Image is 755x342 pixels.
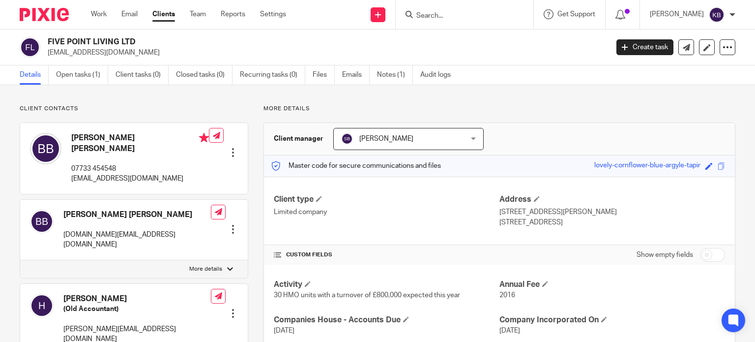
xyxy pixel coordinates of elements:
[341,133,353,145] img: svg%3E
[20,37,40,58] img: svg%3E
[71,174,209,184] p: [EMAIL_ADDRESS][DOMAIN_NAME]
[274,194,499,205] h4: Client type
[342,65,370,85] a: Emails
[48,48,602,58] p: [EMAIL_ADDRESS][DOMAIN_NAME]
[499,218,725,227] p: [STREET_ADDRESS]
[616,39,673,55] a: Create task
[20,8,69,21] img: Pixie
[594,160,700,172] div: lovely-cornflower-blue-argyle-tapir
[499,207,725,217] p: [STREET_ADDRESS][PERSON_NAME]
[263,105,735,113] p: More details
[30,210,54,233] img: svg%3E
[499,315,725,325] h4: Company Incorporated On
[152,9,175,19] a: Clients
[71,164,209,174] p: 07733 454548
[30,294,54,317] img: svg%3E
[71,133,209,154] h4: [PERSON_NAME] [PERSON_NAME]
[359,135,413,142] span: [PERSON_NAME]
[63,210,211,220] h4: [PERSON_NAME] [PERSON_NAME]
[121,9,138,19] a: Email
[637,250,693,260] label: Show empty fields
[63,294,211,304] h4: [PERSON_NAME]
[176,65,232,85] a: Closed tasks (0)
[260,9,286,19] a: Settings
[91,9,107,19] a: Work
[274,327,294,334] span: [DATE]
[557,11,595,18] span: Get Support
[221,9,245,19] a: Reports
[274,315,499,325] h4: Companies House - Accounts Due
[499,194,725,205] h4: Address
[415,12,504,21] input: Search
[190,9,206,19] a: Team
[20,105,248,113] p: Client contacts
[709,7,725,23] img: svg%3E
[650,9,704,19] p: [PERSON_NAME]
[116,65,169,85] a: Client tasks (0)
[20,65,49,85] a: Details
[30,133,61,164] img: svg%3E
[499,292,515,299] span: 2016
[199,133,209,143] i: Primary
[313,65,335,85] a: Files
[274,251,499,259] h4: CUSTOM FIELDS
[189,265,222,273] p: More details
[377,65,413,85] a: Notes (1)
[271,161,441,171] p: Master code for secure communications and files
[48,37,491,47] h2: FIVE POINT LIVING LTD
[63,230,211,250] p: [DOMAIN_NAME][EMAIL_ADDRESS][DOMAIN_NAME]
[499,327,520,334] span: [DATE]
[274,134,323,144] h3: Client manager
[274,292,460,299] span: 30 HMO units with a turnover of £800,000 expected this year
[420,65,458,85] a: Audit logs
[274,207,499,217] p: Limited company
[56,65,108,85] a: Open tasks (1)
[499,280,725,290] h4: Annual Fee
[240,65,305,85] a: Recurring tasks (0)
[63,304,211,314] h5: (Old Accountant)
[274,280,499,290] h4: Activity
